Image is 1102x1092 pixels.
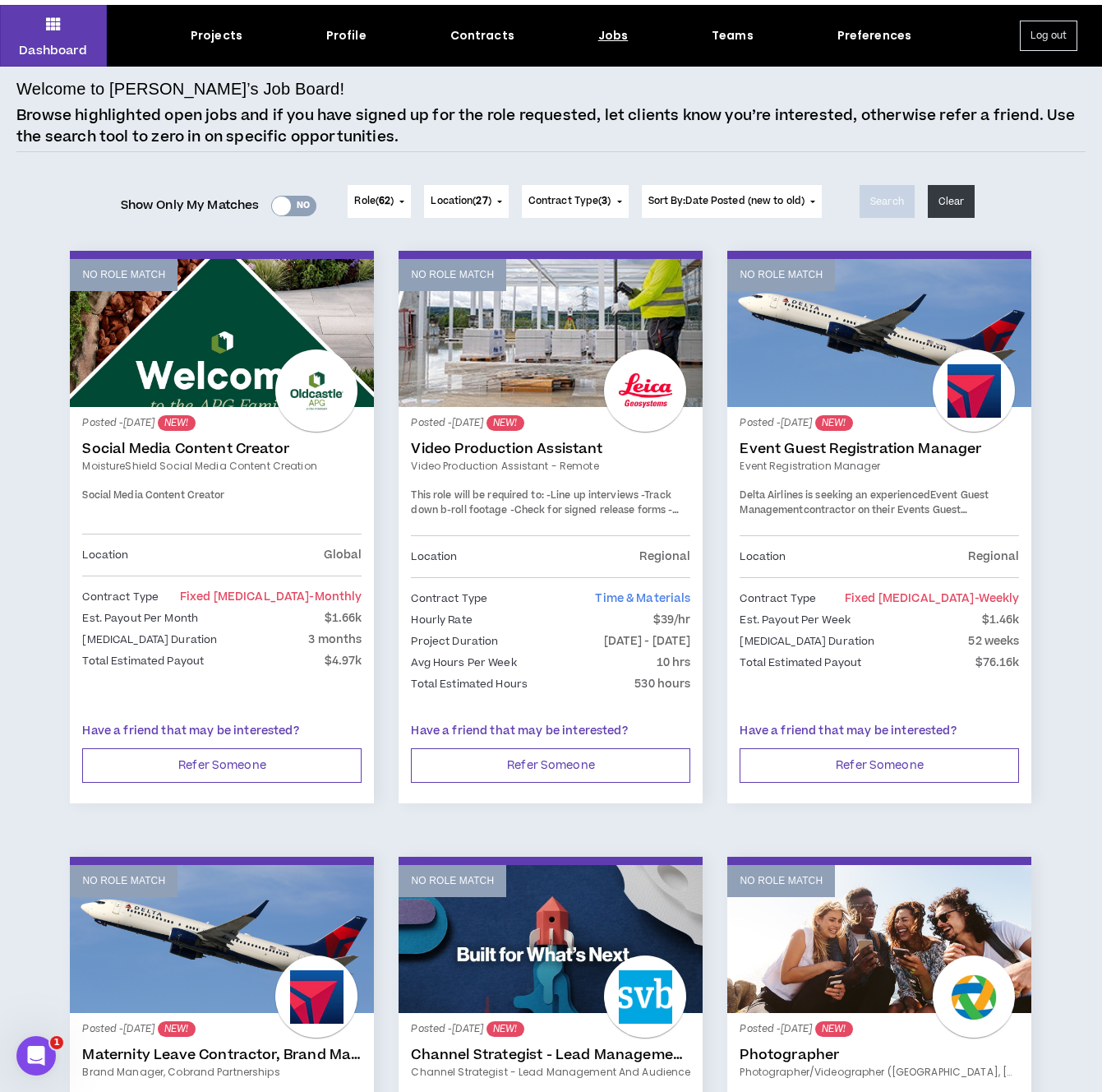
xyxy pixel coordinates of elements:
[486,415,523,431] sup: NEW!
[411,654,516,672] p: Avg Hours Per Week
[546,488,639,502] span: -Line up interviews
[476,194,487,208] span: 27
[845,590,1020,607] span: Fixed [MEDICAL_DATA]
[740,415,1019,431] p: Posted - [DATE]
[82,652,204,670] p: Total Estimated Payout
[653,611,691,629] p: $39/hr
[740,488,929,502] span: Delta Airlines is seeking an experienced
[740,1021,1019,1037] p: Posted - [DATE]
[431,194,491,209] span: Location ( )
[50,1036,63,1049] span: 1
[411,459,690,474] a: Video Production Assistant - Remote
[528,194,611,209] span: Contract Type ( )
[411,548,457,566] p: Location
[16,1036,56,1076] iframe: Intercom live chat
[975,654,1020,672] p: $76.16k
[740,632,874,650] p: [MEDICAL_DATA] Duration
[928,185,975,218] button: Clear
[411,1047,690,1063] a: Channel Strategist - Lead Management and Audience
[602,194,607,208] span: 3
[399,865,703,1013] a: No Role Match
[740,548,786,566] p: Location
[411,488,543,502] span: This role will be required to:
[712,27,754,44] div: Teams
[740,873,823,889] p: No Role Match
[348,185,411,218] button: Role(62)
[740,748,1019,783] button: Refer Someone
[740,611,850,629] p: Est. Payout Per Week
[191,27,242,44] div: Projects
[309,589,362,605] span: - monthly
[82,267,165,283] p: No Role Match
[982,611,1020,629] p: $1.46k
[180,589,362,605] span: Fixed [MEDICAL_DATA]
[740,488,989,517] strong: Event Guest Management
[411,873,494,889] p: No Role Match
[70,865,374,1013] a: No Role Match
[121,193,260,218] span: Show Only My Matches
[82,748,362,783] button: Refer Someone
[411,632,498,650] p: Project Duration
[727,865,1031,1013] a: No Role Match
[604,632,691,650] p: [DATE] - [DATE]
[82,441,362,457] a: Social Media Content Creator
[411,503,679,532] span: -Keep projects up to date in Wrike.
[379,194,390,208] span: 62
[740,590,816,608] p: Contract Type
[648,194,805,208] span: Sort By: Date Posted (new to old)
[82,488,224,502] span: Social Media Content Creator
[82,1021,362,1037] p: Posted - [DATE]
[19,42,87,59] p: Dashboard
[158,415,195,431] sup: NEW!
[424,185,508,218] button: Location(27)
[82,1065,362,1080] a: Brand Manager, Cobrand Partnerships
[642,185,823,218] button: Sort By:Date Posted (new to old)
[411,675,528,693] p: Total Estimated Hours
[399,259,703,407] a: No Role Match
[740,1047,1019,1063] a: Photographer
[968,548,1019,566] p: Regional
[411,723,690,740] p: Have a friend that may be interested?
[450,27,514,44] div: Contracts
[740,441,1019,457] a: Event Guest Registration Manager
[727,259,1031,407] a: No Role Match
[411,488,671,517] span: -Track down b-roll footage
[82,415,362,431] p: Posted - [DATE]
[326,27,367,44] div: Profile
[82,459,362,474] a: MoistureShield Social Media Content Creation
[411,590,487,608] p: Contract Type
[657,654,691,672] p: 10 hrs
[70,259,374,407] a: No Role Match
[308,631,362,649] p: 3 months
[411,1065,690,1080] a: Channel Strategist - Lead Management and Audience
[411,1021,690,1037] p: Posted - [DATE]
[815,415,852,431] sup: NEW!
[975,590,1020,607] span: - weekly
[82,609,198,627] p: Est. Payout Per Month
[411,441,690,457] a: Video Production Assistant
[411,748,690,783] button: Refer Someone
[634,675,690,693] p: 530 hours
[1020,21,1077,51] button: Log out
[595,590,690,607] span: Time & Materials
[324,546,362,564] p: Global
[510,503,666,517] span: -Check for signed release forms
[82,588,159,606] p: Contract Type
[522,185,629,218] button: Contract Type(3)
[740,459,1019,474] a: Event Registration Manager
[82,546,128,564] p: Location
[486,1021,523,1037] sup: NEW!
[325,609,362,627] p: $1.66k
[82,631,217,649] p: [MEDICAL_DATA] Duration
[740,1065,1019,1080] a: Photographer/Videographer ([GEOGRAPHIC_DATA], [GEOGRAPHIC_DATA])
[815,1021,852,1037] sup: NEW!
[82,873,165,889] p: No Role Match
[16,105,1086,147] p: Browse highlighted open jobs and if you have signed up for the role requested, let clients know y...
[968,632,1019,650] p: 52 weeks
[740,723,1019,740] p: Have a friend that may be interested?
[740,654,861,672] p: Total Estimated Payout
[158,1021,195,1037] sup: NEW!
[411,267,494,283] p: No Role Match
[860,185,915,218] button: Search
[325,652,362,670] p: $4.97k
